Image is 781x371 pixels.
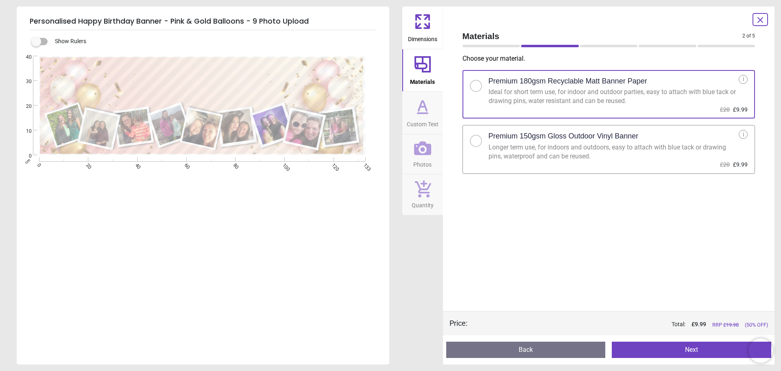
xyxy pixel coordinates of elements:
[692,321,706,329] span: £
[16,103,32,110] span: 20
[16,78,32,85] span: 30
[489,88,739,106] div: Ideal for short term use, for indoor and outdoor parties, easy to attach with blue tack or drawin...
[745,321,768,329] span: (50% OFF)
[733,161,748,168] span: £9.99
[733,106,748,113] span: £9.99
[742,33,755,40] span: 2 of 5
[16,128,32,135] span: 10
[748,338,773,363] iframe: Brevo live chat
[402,49,443,92] button: Materials
[462,54,762,63] p: Choose your material .
[402,134,443,174] button: Photos
[413,157,432,169] span: Photos
[612,342,771,358] button: Next
[402,92,443,134] button: Custom Text
[407,116,438,129] span: Custom Text
[410,74,435,86] span: Materials
[489,131,639,141] h2: Premium 150gsm Gloss Outdoor Vinyl Banner
[16,54,32,61] span: 40
[480,321,768,329] div: Total:
[720,106,730,113] span: £20
[16,153,32,160] span: 0
[739,130,748,139] div: i
[36,37,389,46] div: Show Rulers
[462,30,743,42] span: Materials
[739,75,748,84] div: i
[449,318,467,328] div: Price :
[712,321,739,329] span: RRP
[720,161,730,168] span: £20
[408,31,437,44] span: Dimensions
[489,76,647,86] h2: Premium 180gsm Recyclable Matt Banner Paper
[489,143,739,161] div: Longer term use, for indoors and outdoors, easy to attach with blue tack or drawing pins, waterpr...
[446,342,606,358] button: Back
[695,321,706,327] span: 9.99
[402,174,443,215] button: Quantity
[30,13,376,30] h5: Personalised Happy Birthday Banner - Pink & Gold Balloons - 9 Photo Upload
[723,322,739,328] span: £ 19.98
[402,7,443,49] button: Dimensions
[412,198,434,210] span: Quantity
